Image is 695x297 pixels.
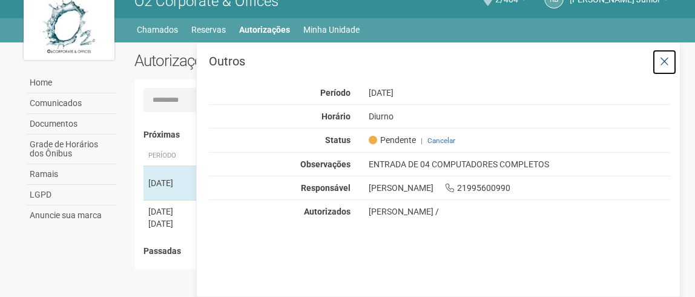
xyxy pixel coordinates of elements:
[320,88,351,98] strong: Período
[427,136,455,145] a: Cancelar
[239,21,290,38] a: Autorizações
[369,206,671,217] div: [PERSON_NAME] /
[360,159,680,170] div: ENTRADA DE 04 COMPUTADORES COMPLETOS
[137,21,178,38] a: Chamados
[421,136,423,145] span: |
[300,159,351,169] strong: Observações
[303,21,360,38] a: Minha Unidade
[191,21,226,38] a: Reservas
[369,135,416,145] span: Pendente
[209,55,671,67] h3: Outros
[27,135,116,164] a: Grade de Horários dos Ônibus
[27,73,116,93] a: Home
[325,135,351,145] strong: Status
[301,183,351,193] strong: Responsável
[148,218,193,230] div: [DATE]
[27,93,116,114] a: Comunicados
[360,111,680,122] div: Diurno
[148,205,193,218] div: [DATE]
[27,205,116,225] a: Anuncie sua marca
[321,112,351,121] strong: Horário
[27,185,116,205] a: LGPD
[27,114,116,135] a: Documentos
[143,146,198,166] th: Período
[143,247,662,256] h4: Passadas
[134,52,394,70] h2: Autorizações
[27,164,116,185] a: Ramais
[143,130,662,139] h4: Próximas
[148,177,193,189] div: [DATE]
[360,182,680,193] div: [PERSON_NAME] 21995600990
[304,207,351,216] strong: Autorizados
[360,87,680,98] div: [DATE]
